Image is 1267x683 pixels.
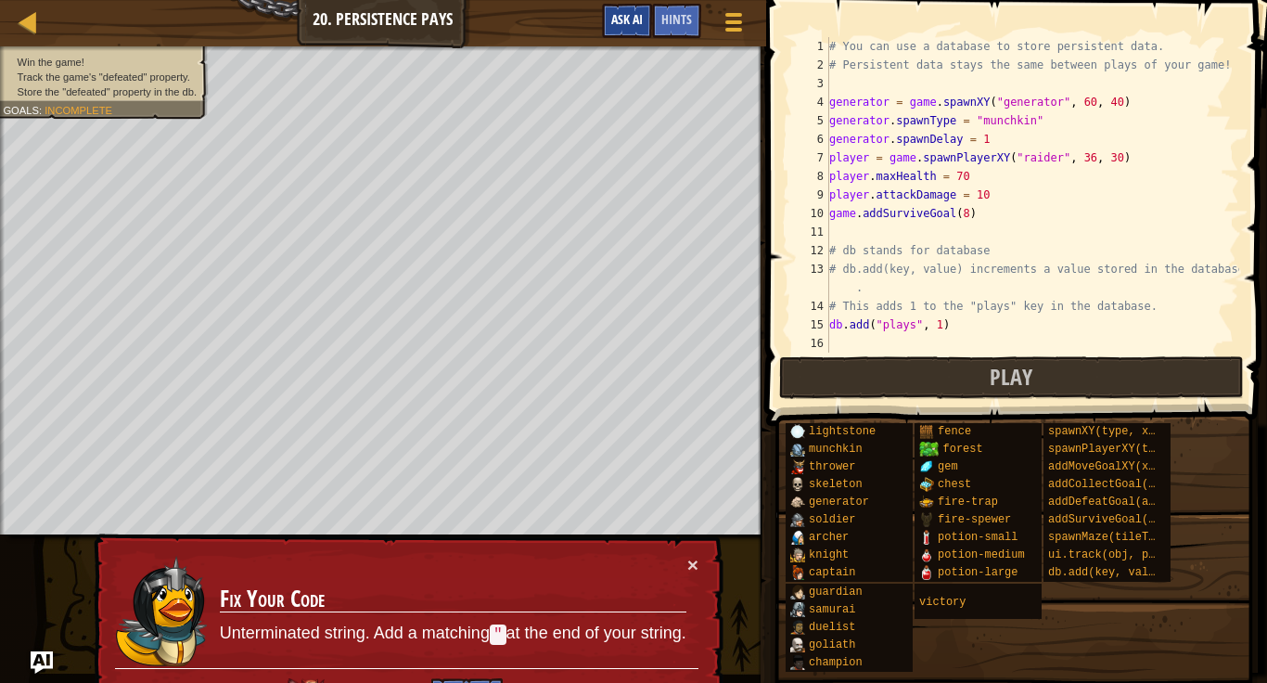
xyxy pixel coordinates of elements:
[792,93,829,111] div: 4
[18,71,190,83] span: Track the game's "defeated" property.
[790,548,805,562] img: portrait.png
[3,84,197,99] li: Store the "defeated" property in the db.
[31,651,53,674] button: Ask AI
[942,443,982,456] span: forest
[790,495,805,509] img: portrait.png
[220,622,686,646] p: Unterminated string. Add a matching at the end of your string.
[919,565,934,580] img: portrait.png
[919,495,934,509] img: portrait.png
[45,104,112,116] span: Incomplete
[809,621,855,634] span: duelist
[919,596,966,609] span: victory
[1048,460,1175,473] span: addMoveGoalXY(x, y)
[790,602,805,617] img: portrait.png
[790,530,805,545] img: portrait.png
[792,74,829,93] div: 3
[1048,425,1175,438] span: spawnXY(type, x, y)
[710,4,757,47] button: Show game menu
[790,655,805,670] img: portrait.png
[1048,443,1215,456] span: spawnPlayerXY(type, x, y)
[809,496,869,509] span: generator
[809,478,863,491] span: skeleton
[809,656,863,669] span: champion
[1048,513,1202,526] span: addSurviveGoal(seconds)
[792,260,829,297] div: 13
[792,37,829,56] div: 1
[790,565,805,580] img: portrait.png
[809,603,855,616] span: samurai
[919,512,934,527] img: portrait.png
[1048,531,1215,544] span: spawnMaze(tileType, seed)
[792,241,829,260] div: 12
[792,130,829,148] div: 6
[792,148,829,167] div: 7
[938,460,958,473] span: gem
[792,334,829,353] div: 16
[687,555,698,574] button: ×
[809,513,855,526] span: soldier
[938,496,998,509] span: fire-trap
[792,297,829,316] div: 14
[809,586,863,599] span: guardian
[3,70,197,84] li: Track the game's "defeated" property.
[792,111,829,130] div: 5
[809,566,855,579] span: captain
[790,620,805,635] img: portrait.png
[1048,548,1175,561] span: ui.track(obj, prop)
[790,459,805,474] img: portrait.png
[809,548,849,561] span: knight
[919,424,934,439] img: portrait.png
[938,425,971,438] span: fence
[18,85,198,97] span: Store the "defeated" property in the db.
[919,442,939,457] img: trees_1.png
[792,56,829,74] div: 2
[790,442,805,457] img: portrait.png
[611,10,643,28] span: Ask AI
[919,459,934,474] img: portrait.png
[809,425,876,438] span: lightstone
[602,4,652,38] button: Ask AI
[792,353,829,371] div: 17
[3,55,197,70] li: Win the game!
[990,362,1032,392] span: Play
[809,460,855,473] span: thrower
[661,10,692,28] span: Hints
[116,556,209,667] img: duck_usara.png
[790,585,805,599] img: portrait.png
[220,586,686,612] h3: Fix Your Code
[938,478,971,491] span: chest
[1048,566,1169,579] span: db.add(key, value)
[39,104,45,116] span: :
[938,566,1017,579] span: potion-large
[1048,496,1188,509] span: addDefeatGoal(amount)
[792,204,829,223] div: 10
[938,513,1011,526] span: fire-spewer
[1048,478,1195,491] span: addCollectGoal(amount)
[792,186,829,204] div: 9
[792,316,829,334] div: 15
[790,424,805,439] img: portrait.png
[779,356,1244,399] button: Play
[18,56,84,68] span: Win the game!
[790,512,805,527] img: portrait.png
[792,167,829,186] div: 8
[809,443,863,456] span: munchkin
[490,625,506,645] code: "
[919,530,934,545] img: portrait.png
[792,223,829,241] div: 11
[790,477,805,492] img: portrait.png
[809,638,855,651] span: goliath
[919,548,934,562] img: portrait.png
[938,548,1025,561] span: potion-medium
[3,104,39,116] span: Goals
[919,477,934,492] img: portrait.png
[809,531,849,544] span: archer
[790,638,805,652] img: portrait.png
[938,531,1017,544] span: potion-small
